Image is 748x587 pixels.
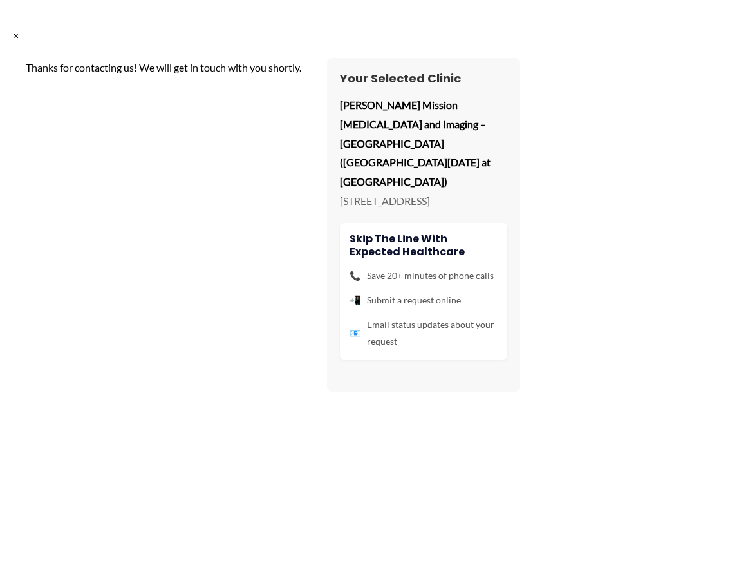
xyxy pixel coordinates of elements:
p: [STREET_ADDRESS] [340,191,507,211]
span: 📧 [350,325,360,342]
span: 📲 [350,292,360,309]
li: Submit a request online [350,292,498,309]
span: 📞 [350,267,360,284]
span: × [13,29,19,41]
h4: Skip The Line With Expected Healthcare [350,233,498,257]
li: Save 20+ minutes of phone calls [350,267,498,284]
h3: Your Selected Clinic [340,71,507,86]
p: [PERSON_NAME] Mission [MEDICAL_DATA] and Imaging – [GEOGRAPHIC_DATA] ([GEOGRAPHIC_DATA][DATE] at ... [340,95,507,191]
li: Email status updates about your request [350,316,498,350]
div: Thanks for contacting us! We will get in touch with you shortly. [26,58,301,77]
